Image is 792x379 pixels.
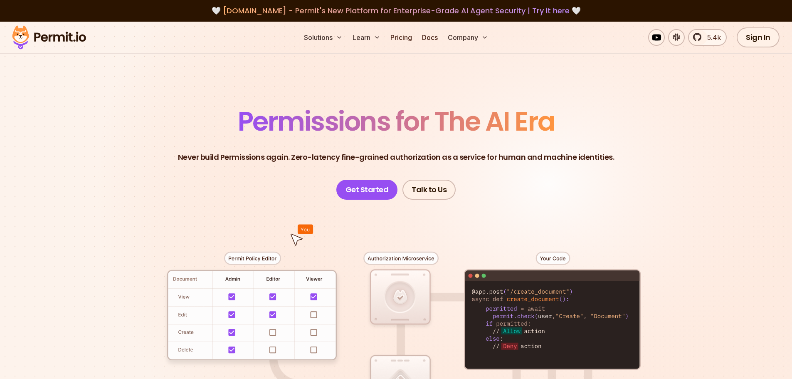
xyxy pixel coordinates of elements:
a: Talk to Us [402,180,456,200]
a: Try it here [532,5,570,16]
button: Company [444,29,491,46]
span: Permissions for The AI Era [238,103,555,140]
a: Sign In [737,27,780,47]
img: Permit logo [8,23,90,52]
div: 🤍 🤍 [20,5,772,17]
button: Learn [349,29,384,46]
a: Pricing [387,29,415,46]
p: Never build Permissions again. Zero-latency fine-grained authorization as a service for human and... [178,151,614,163]
span: 5.4k [702,32,721,42]
button: Solutions [301,29,346,46]
a: Docs [419,29,441,46]
a: Get Started [336,180,398,200]
a: 5.4k [688,29,727,46]
span: [DOMAIN_NAME] - Permit's New Platform for Enterprise-Grade AI Agent Security | [223,5,570,16]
